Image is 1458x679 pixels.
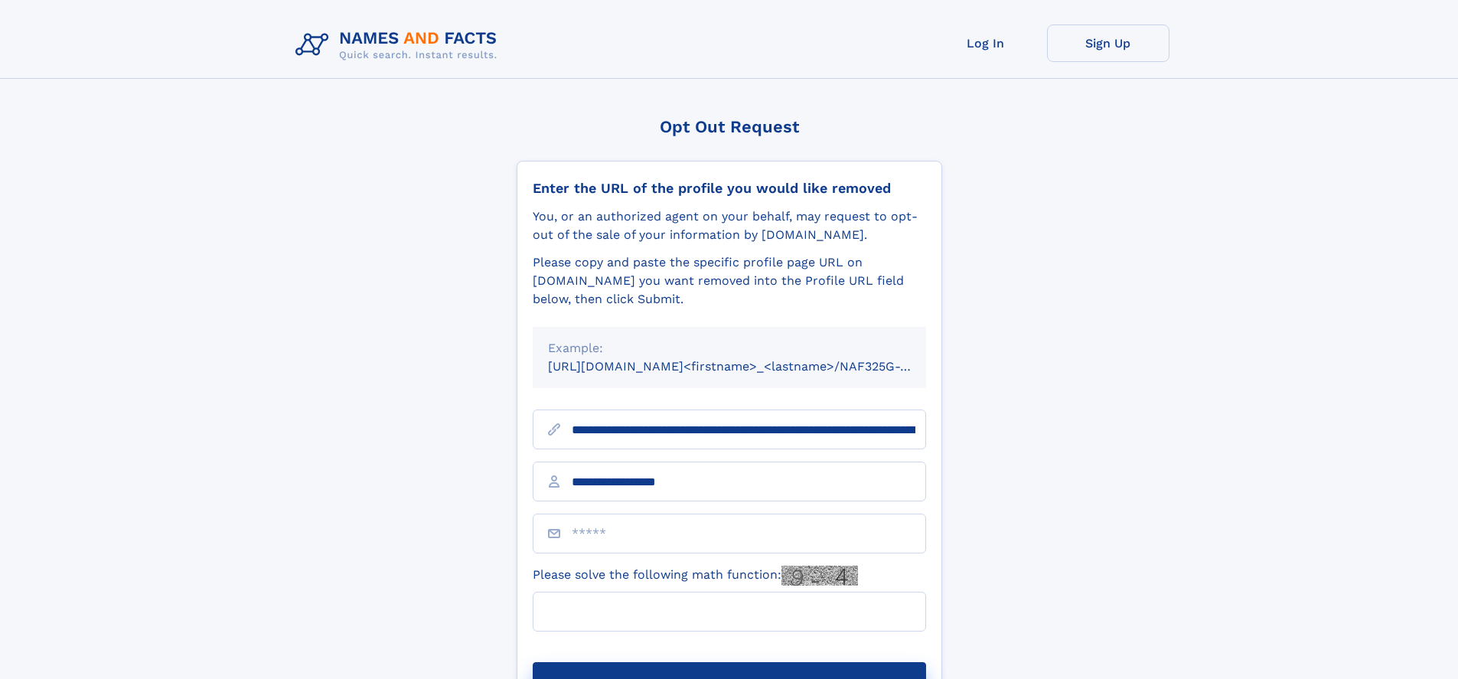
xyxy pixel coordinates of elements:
[1047,24,1169,62] a: Sign Up
[517,117,942,136] div: Opt Out Request
[289,24,510,66] img: Logo Names and Facts
[533,207,926,244] div: You, or an authorized agent on your behalf, may request to opt-out of the sale of your informatio...
[533,566,858,586] label: Please solve the following math function:
[533,253,926,308] div: Please copy and paste the specific profile page URL on [DOMAIN_NAME] you want removed into the Pr...
[533,180,926,197] div: Enter the URL of the profile you would like removed
[925,24,1047,62] a: Log In
[548,359,955,374] small: [URL][DOMAIN_NAME]<firstname>_<lastname>/NAF325G-xxxxxxxx
[548,339,911,357] div: Example:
